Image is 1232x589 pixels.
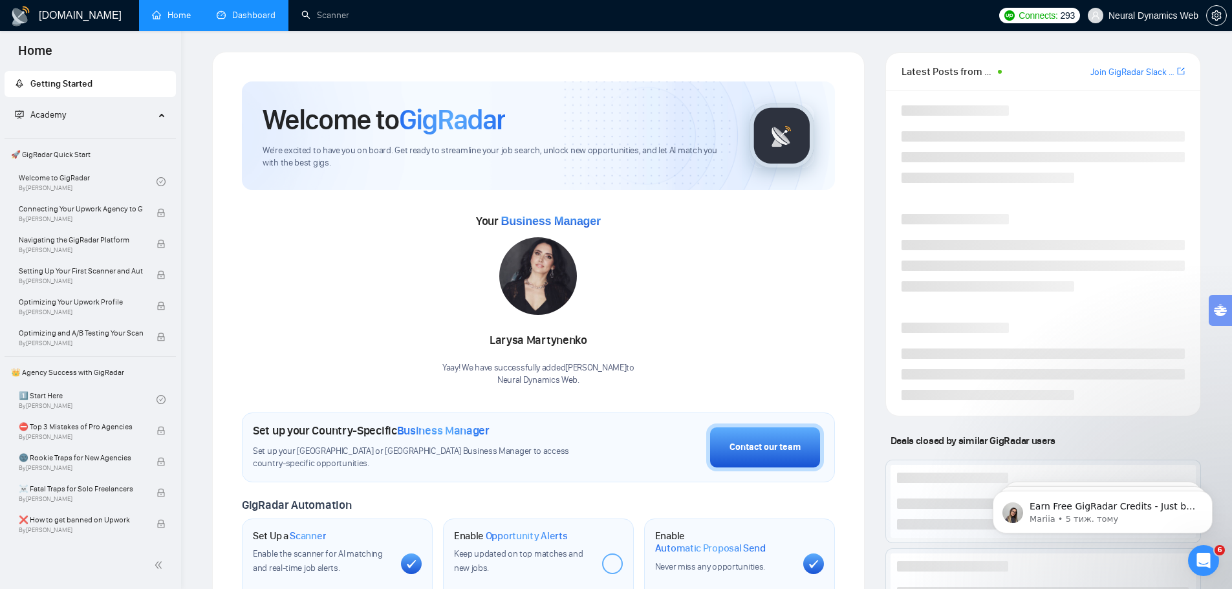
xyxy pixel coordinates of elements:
[1206,10,1227,21] a: setting
[15,79,24,88] span: rocket
[19,167,157,196] a: Welcome to GigRadarBy[PERSON_NAME]
[1188,545,1219,576] iframe: Intercom live chat
[154,559,167,572] span: double-left
[19,526,143,534] span: By [PERSON_NAME]
[19,433,143,441] span: By [PERSON_NAME]
[19,202,143,215] span: Connecting Your Upwork Agency to GigRadar
[263,102,505,137] h1: Welcome to
[19,482,143,495] span: ☠️ Fatal Traps for Solo Freelancers
[1177,65,1185,78] a: export
[442,362,634,387] div: Yaay! We have successfully added [PERSON_NAME] to
[885,429,1061,452] span: Deals closed by similar GigRadar users
[1061,8,1075,23] span: 293
[15,110,24,119] span: fund-projection-screen
[19,327,143,339] span: Optimizing and A/B Testing Your Scanner for Better Results
[19,277,143,285] span: By [PERSON_NAME]
[157,301,166,310] span: lock
[290,530,326,542] span: Scanner
[1177,66,1185,76] span: export
[442,374,634,387] p: Neural Dynamics Web .
[10,6,31,27] img: logo
[157,457,166,466] span: lock
[19,295,143,308] span: Optimizing Your Upwork Profile
[19,264,143,277] span: Setting Up Your First Scanner and Auto-Bidder
[253,530,326,542] h1: Set Up a
[706,423,824,471] button: Contact our team
[19,464,143,472] span: By [PERSON_NAME]
[19,420,143,433] span: ⛔ Top 3 Mistakes of Pro Agencies
[1206,5,1227,26] button: setting
[19,451,143,464] span: 🌚 Rookie Traps for New Agencies
[501,215,600,228] span: Business Manager
[242,498,351,512] span: GigRadar Automation
[217,10,276,21] a: dashboardDashboard
[157,177,166,186] span: check-circle
[6,142,175,167] span: 🚀 GigRadar Quick Start
[973,464,1232,554] iframe: Intercom notifications повідомлення
[263,145,729,169] span: We're excited to have you on board. Get ready to streamline your job search, unlock new opportuni...
[8,41,63,69] span: Home
[157,332,166,341] span: lock
[729,440,801,455] div: Contact our team
[30,78,92,89] span: Getting Started
[157,488,166,497] span: lock
[655,542,766,555] span: Automatic Proposal Send
[157,239,166,248] span: lock
[454,530,568,542] h1: Enable
[5,71,176,97] li: Getting Started
[1215,545,1225,555] span: 6
[476,214,601,228] span: Your
[1090,65,1174,80] a: Join GigRadar Slack Community
[56,37,223,356] span: Earn Free GigRadar Credits - Just by Sharing Your Story! 💬 Want more credits for sending proposal...
[56,50,223,61] p: Message from Mariia, sent 5 тиж. тому
[157,208,166,217] span: lock
[1091,11,1100,20] span: user
[499,237,577,315] img: 1686860620838-99.jpg
[19,385,157,414] a: 1️⃣ Start HereBy[PERSON_NAME]
[750,103,814,168] img: gigradar-logo.png
[442,330,634,352] div: Larysa Martynenko
[301,10,349,21] a: searchScanner
[157,519,166,528] span: lock
[19,339,143,347] span: By [PERSON_NAME]
[253,548,383,573] span: Enable the scanner for AI matching and real-time job alerts.
[157,270,166,279] span: lock
[19,308,143,316] span: By [PERSON_NAME]
[1004,10,1015,21] img: upwork-logo.png
[655,530,793,555] h1: Enable
[454,548,583,573] span: Keep updated on top matches and new jobs.
[157,426,166,435] span: lock
[486,530,568,542] span: Opportunity Alerts
[902,63,994,80] span: Latest Posts from the GigRadar Community
[19,513,143,526] span: ❌ How to get banned on Upwork
[253,445,596,470] span: Set up your [GEOGRAPHIC_DATA] or [GEOGRAPHIC_DATA] Business Manager to access country-specific op...
[655,561,765,572] span: Never miss any opportunities.
[1019,8,1057,23] span: Connects:
[19,215,143,223] span: By [PERSON_NAME]
[19,246,143,254] span: By [PERSON_NAME]
[15,109,66,120] span: Academy
[157,395,166,404] span: check-circle
[253,423,490,438] h1: Set up your Country-Specific
[30,109,66,120] span: Academy
[6,359,175,385] span: 👑 Agency Success with GigRadar
[1207,10,1226,21] span: setting
[19,233,143,246] span: Navigating the GigRadar Platform
[19,495,143,503] span: By [PERSON_NAME]
[399,102,505,137] span: GigRadar
[397,423,490,438] span: Business Manager
[152,10,191,21] a: homeHome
